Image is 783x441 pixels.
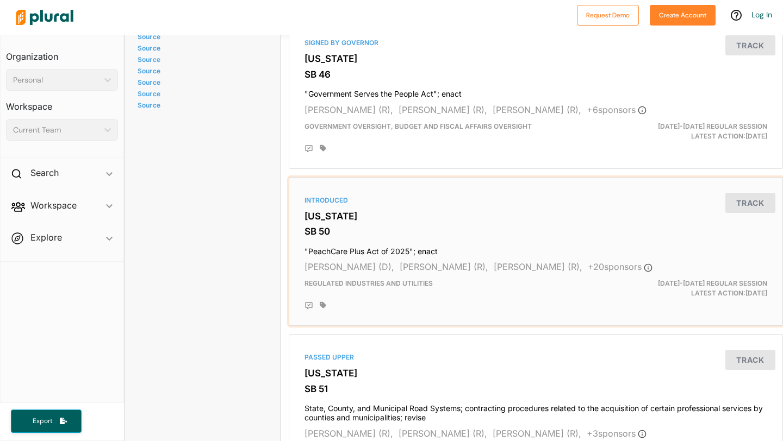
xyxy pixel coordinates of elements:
h3: [US_STATE] [304,211,767,222]
span: [PERSON_NAME] (R), [493,428,581,439]
a: Source [138,33,264,41]
a: Source [138,78,264,86]
a: Source [138,55,264,64]
h3: Workspace [6,91,118,115]
span: + 20 sponsor s [588,261,652,272]
button: Request Demo [577,5,639,26]
a: Source [138,44,264,52]
span: [PERSON_NAME] (R), [399,428,487,439]
span: + 6 sponsor s [587,104,647,115]
button: Create Account [650,5,716,26]
div: Add Position Statement [304,144,313,153]
span: [DATE]-[DATE] Regular Session [658,279,767,287]
h3: Organization [6,41,118,65]
div: Personal [13,74,100,86]
span: + 3 sponsor s [587,428,647,439]
span: [PERSON_NAME] (R), [304,104,393,115]
div: Introduced [304,196,767,205]
span: Regulated Industries and Utilities [304,279,433,287]
a: Log In [751,10,772,20]
span: [PERSON_NAME] (R), [494,261,582,272]
a: Source [138,67,264,75]
a: Request Demo [577,9,639,20]
a: Create Account [650,9,716,20]
div: Add Position Statement [304,301,313,310]
span: [PERSON_NAME] (R), [400,261,488,272]
span: Export [25,417,60,426]
span: [PERSON_NAME] (R), [304,428,393,439]
div: Latest Action: [DATE] [616,122,775,141]
a: Source [138,101,264,109]
button: Track [725,193,775,213]
div: Current Team [13,124,100,136]
div: Add tags [320,301,326,309]
h4: "PeachCare Plus Act of 2025"; enact [304,242,767,256]
h3: SB 50 [304,226,767,237]
span: [PERSON_NAME] (D), [304,261,394,272]
span: [PERSON_NAME] (R), [493,104,581,115]
h3: SB 46 [304,69,767,80]
button: Track [725,350,775,370]
div: Latest Action: [DATE] [616,279,775,298]
span: Government Oversight, Budget and Fiscal Affairs Oversight [304,122,532,130]
span: [DATE]-[DATE] Regular Session [658,122,767,130]
h4: State, County, and Municipal Road Systems; contracting procedures related to the acquisition of c... [304,399,767,423]
div: Add tags [320,144,326,152]
h2: Search [30,167,59,179]
a: Source [138,90,264,98]
h3: [US_STATE] [304,368,767,379]
h3: [US_STATE] [304,53,767,64]
button: Track [725,35,775,55]
span: [PERSON_NAME] (R), [399,104,487,115]
div: Passed Upper [304,352,767,362]
div: Signed by Governor [304,38,767,48]
h3: SB 51 [304,383,767,394]
h4: "Government Serves the People Act"; enact [304,84,767,99]
button: Export [11,409,82,433]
